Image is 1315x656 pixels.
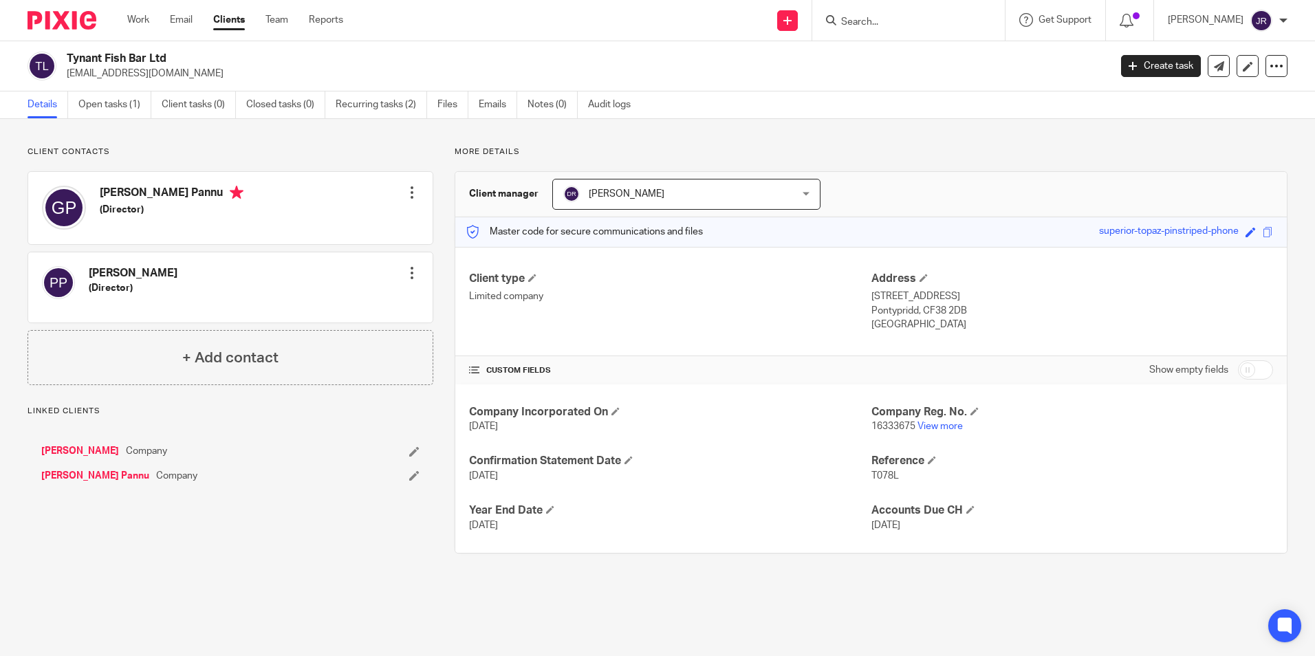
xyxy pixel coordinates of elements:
[170,13,193,27] a: Email
[127,13,149,27] a: Work
[336,91,427,118] a: Recurring tasks (2)
[67,52,893,66] h2: Tynant Fish Bar Ltd
[871,422,915,431] span: 16333675
[871,503,1273,518] h4: Accounts Due CH
[246,91,325,118] a: Closed tasks (0)
[563,186,580,202] img: svg%3E
[589,189,664,199] span: [PERSON_NAME]
[871,318,1273,331] p: [GEOGRAPHIC_DATA]
[871,471,899,481] span: T078L
[126,444,167,458] span: Company
[437,91,468,118] a: Files
[100,203,243,217] h5: (Director)
[182,347,279,369] h4: + Add contact
[89,266,177,281] h4: [PERSON_NAME]
[213,13,245,27] a: Clients
[871,304,1273,318] p: Pontypridd, CF38 2DB
[469,405,871,419] h4: Company Incorporated On
[469,272,871,286] h4: Client type
[469,454,871,468] h4: Confirmation Statement Date
[1121,55,1201,77] a: Create task
[1039,15,1091,25] span: Get Support
[528,91,578,118] a: Notes (0)
[1099,224,1239,240] div: superior-topaz-pinstriped-phone
[42,266,75,299] img: svg%3E
[1250,10,1272,32] img: svg%3E
[28,91,68,118] a: Details
[162,91,236,118] a: Client tasks (0)
[28,52,56,80] img: svg%3E
[469,503,871,518] h4: Year End Date
[871,521,900,530] span: [DATE]
[230,186,243,199] i: Primary
[479,91,517,118] a: Emails
[41,469,149,483] a: [PERSON_NAME] Pannu
[100,186,243,203] h4: [PERSON_NAME] Pannu
[1149,363,1228,377] label: Show empty fields
[78,91,151,118] a: Open tasks (1)
[156,469,197,483] span: Company
[469,365,871,376] h4: CUSTOM FIELDS
[309,13,343,27] a: Reports
[469,521,498,530] span: [DATE]
[455,146,1287,157] p: More details
[41,444,119,458] a: [PERSON_NAME]
[840,17,964,29] input: Search
[871,454,1273,468] h4: Reference
[28,11,96,30] img: Pixie
[469,187,539,201] h3: Client manager
[871,289,1273,303] p: [STREET_ADDRESS]
[917,422,963,431] a: View more
[67,67,1100,80] p: [EMAIL_ADDRESS][DOMAIN_NAME]
[28,406,433,417] p: Linked clients
[265,13,288,27] a: Team
[871,405,1273,419] h4: Company Reg. No.
[42,186,86,230] img: svg%3E
[469,471,498,481] span: [DATE]
[466,225,703,239] p: Master code for secure communications and files
[588,91,641,118] a: Audit logs
[28,146,433,157] p: Client contacts
[469,289,871,303] p: Limited company
[89,281,177,295] h5: (Director)
[871,272,1273,286] h4: Address
[1168,13,1243,27] p: [PERSON_NAME]
[469,422,498,431] span: [DATE]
